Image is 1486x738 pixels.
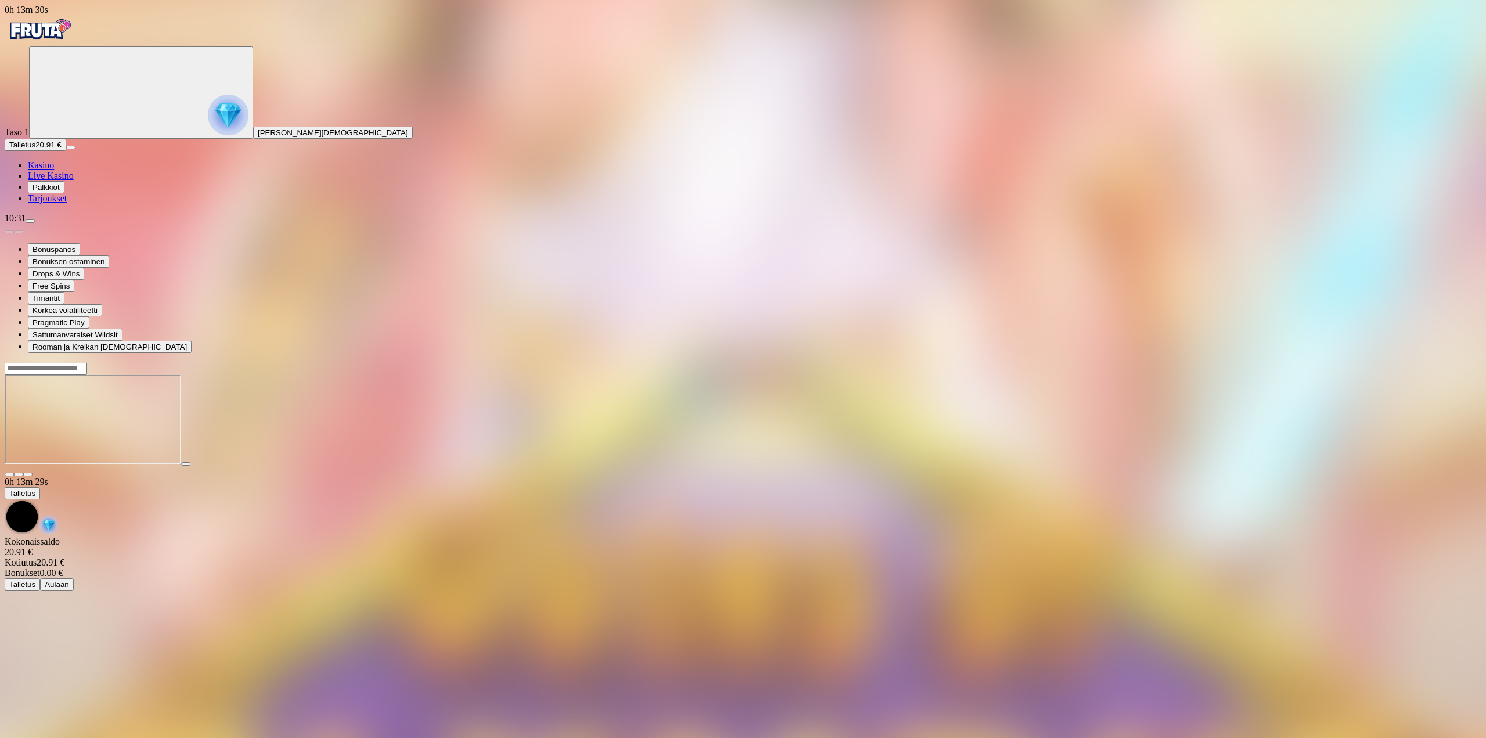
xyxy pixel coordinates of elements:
[40,578,74,591] button: Aulaan
[45,580,69,589] span: Aulaan
[5,537,1481,591] div: Game menu content
[5,557,37,567] span: Kotiutus
[28,292,64,304] button: Timantit
[5,127,29,137] span: Taso 1
[33,306,98,315] span: Korkea volatiliteetti
[28,160,54,170] a: diamond iconKasino
[33,330,118,339] span: Sattumanvaraiset Wildsit
[5,15,1481,204] nav: Primary
[253,127,413,139] button: [PERSON_NAME][DEMOGRAPHIC_DATA]
[28,160,54,170] span: Kasino
[5,36,74,46] a: Fruta
[28,193,67,203] a: gift-inverted iconTarjoukset
[28,243,80,255] button: Bonuspanos
[23,473,33,476] button: fullscreen icon
[28,316,89,329] button: Pragmatic Play
[5,477,48,487] span: user session time
[208,95,248,135] img: reward progress
[9,580,35,589] span: Talletus
[5,5,48,15] span: user session time
[28,181,64,193] button: reward iconPalkkiot
[28,341,192,353] button: Rooman ja Kreikan [DEMOGRAPHIC_DATA]
[14,473,23,476] button: chevron-down icon
[5,213,26,223] span: 10:31
[33,294,60,303] span: Timantit
[33,269,80,278] span: Drops & Wins
[28,280,74,292] button: Free Spins
[28,304,102,316] button: Korkea volatiliteetti
[35,141,61,149] span: 20.91 €
[33,343,187,351] span: Rooman ja Kreikan [DEMOGRAPHIC_DATA]
[9,141,35,149] span: Talletus
[5,477,1481,537] div: Game menu
[28,171,74,181] a: poker-chip iconLive Kasino
[5,487,40,499] button: Talletus
[28,268,84,280] button: Drops & Wins
[26,219,35,223] button: menu
[5,568,39,578] span: Bonukset
[14,230,23,233] button: next slide
[5,557,1481,568] div: 20.91 €
[33,183,60,192] span: Palkkiot
[5,568,1481,578] div: 0.00 €
[5,537,1481,557] div: Kokonaissaldo
[181,462,190,466] button: play icon
[33,245,75,254] span: Bonuspanos
[28,193,67,203] span: Tarjoukset
[5,363,87,375] input: Search
[33,257,104,266] span: Bonuksen ostaminen
[28,171,74,181] span: Live Kasino
[258,128,408,137] span: [PERSON_NAME][DEMOGRAPHIC_DATA]
[29,46,253,139] button: reward progress
[5,578,40,591] button: Talletus
[5,547,1481,557] div: 20.91 €
[5,375,181,464] iframe: Gates of Olympus
[28,329,122,341] button: Sattumanvaraiset Wildsit
[5,15,74,44] img: Fruta
[5,139,66,151] button: Talletusplus icon20.91 €
[5,473,14,476] button: close icon
[39,516,58,534] img: reward-icon
[9,489,35,498] span: Talletus
[33,318,85,327] span: Pragmatic Play
[33,282,70,290] span: Free Spins
[66,146,75,149] button: menu
[5,230,14,233] button: prev slide
[28,255,109,268] button: Bonuksen ostaminen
